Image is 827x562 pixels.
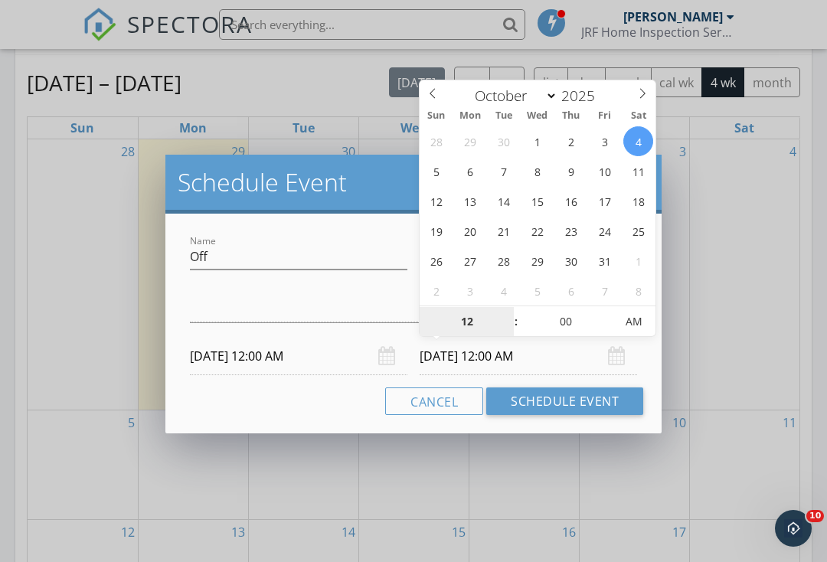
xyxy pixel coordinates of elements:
span: September 29, 2025 [455,126,485,156]
span: Click to toggle [613,306,655,337]
span: October 7, 2025 [489,156,518,186]
span: November 7, 2025 [590,276,619,306]
span: October 14, 2025 [489,186,518,216]
span: October 25, 2025 [623,216,653,246]
span: October 8, 2025 [522,156,552,186]
span: Fri [588,111,622,121]
span: October 19, 2025 [421,216,451,246]
span: October 9, 2025 [556,156,586,186]
iframe: Intercom live chat [775,510,812,547]
button: Cancel [385,387,483,415]
span: October 17, 2025 [590,186,619,216]
span: September 28, 2025 [421,126,451,156]
span: October 6, 2025 [455,156,485,186]
span: October 24, 2025 [590,216,619,246]
button: Schedule Event [486,387,643,415]
input: Year [557,86,608,106]
span: October 28, 2025 [489,246,518,276]
span: October 1, 2025 [522,126,552,156]
span: November 3, 2025 [455,276,485,306]
span: October 26, 2025 [421,246,451,276]
span: October 3, 2025 [590,126,619,156]
span: October 30, 2025 [556,246,586,276]
span: October 29, 2025 [522,246,552,276]
span: October 23, 2025 [556,216,586,246]
span: Mon [453,111,487,121]
span: Sun [420,111,453,121]
span: October 15, 2025 [522,186,552,216]
span: November 4, 2025 [489,276,518,306]
span: October 21, 2025 [489,216,518,246]
span: October 5, 2025 [421,156,451,186]
span: October 31, 2025 [590,246,619,276]
span: October 4, 2025 [623,126,653,156]
span: October 2, 2025 [556,126,586,156]
span: Tue [487,111,521,121]
input: Select date [420,338,637,375]
input: Select date [190,338,407,375]
span: October 16, 2025 [556,186,586,216]
span: : [514,306,518,337]
span: November 6, 2025 [556,276,586,306]
span: Wed [521,111,554,121]
span: October 11, 2025 [623,156,653,186]
span: November 2, 2025 [421,276,451,306]
span: October 12, 2025 [421,186,451,216]
span: Sat [622,111,655,121]
span: November 8, 2025 [623,276,653,306]
span: October 22, 2025 [522,216,552,246]
span: October 27, 2025 [455,246,485,276]
span: October 13, 2025 [455,186,485,216]
span: November 1, 2025 [623,246,653,276]
h2: Schedule Event [178,167,649,198]
span: 10 [806,510,824,522]
span: October 20, 2025 [455,216,485,246]
span: October 10, 2025 [590,156,619,186]
span: Thu [554,111,588,121]
span: October 18, 2025 [623,186,653,216]
span: September 30, 2025 [489,126,518,156]
span: November 5, 2025 [522,276,552,306]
